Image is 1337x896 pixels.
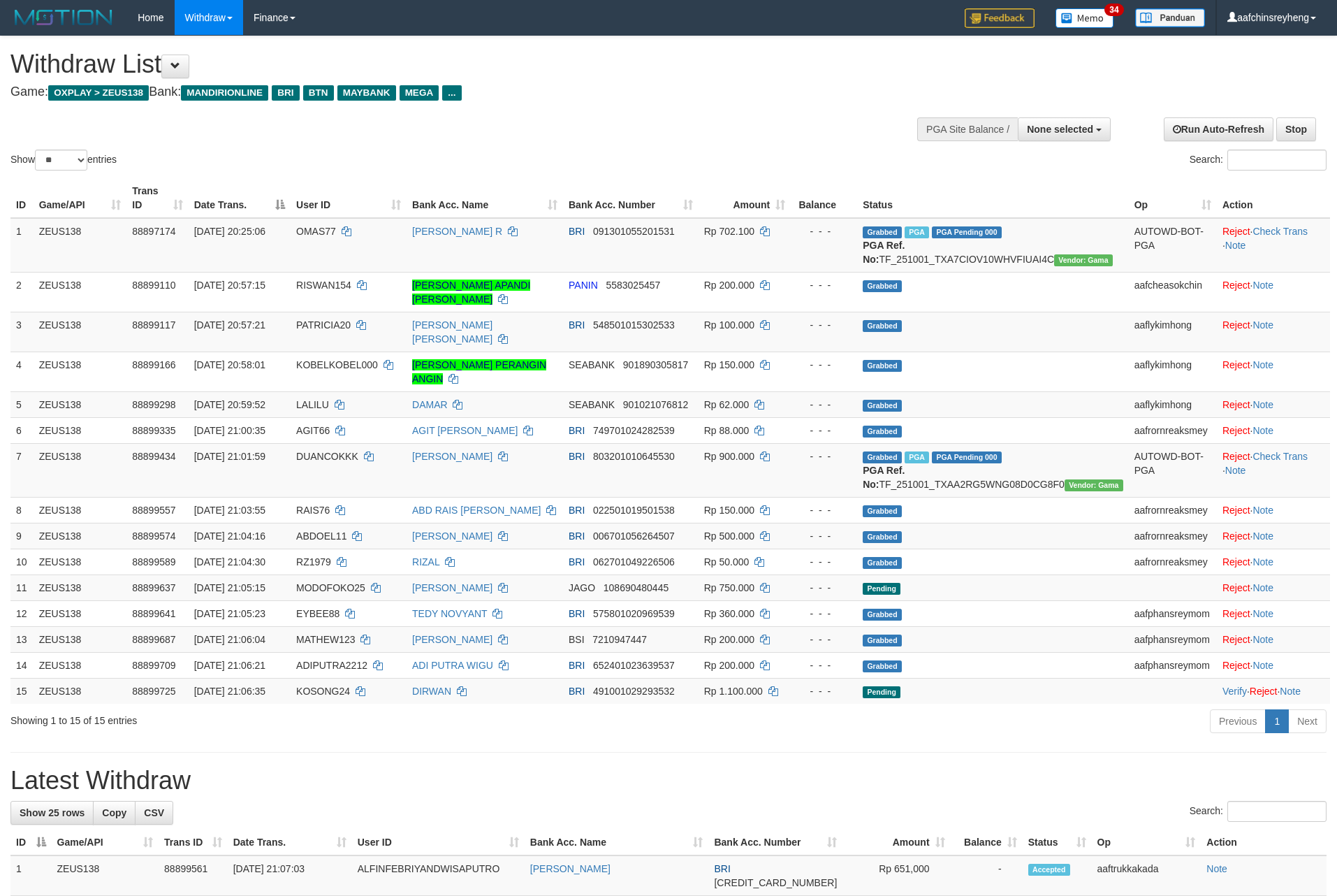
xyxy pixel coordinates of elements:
[1252,280,1273,291] a: Note
[412,686,451,697] a: DIRWAN
[569,451,585,462] span: BRI
[1252,556,1273,568] a: Note
[1225,240,1246,251] a: Note
[296,608,339,619] span: EYBEE88
[132,634,175,645] span: 88899687
[704,530,754,542] span: Rp 500.000
[194,660,265,671] span: [DATE] 21:06:21
[796,503,852,517] div: - - -
[1222,530,1250,542] a: Reject
[563,178,699,218] th: Bank Acc. Number: activate to sort column ascending
[1222,425,1250,436] a: Reject
[400,85,439,101] span: MEGA
[569,319,585,331] span: BRI
[569,556,585,568] span: BRI
[1222,280,1250,291] a: Reject
[291,178,407,218] th: User ID: activate to sort column ascending
[412,505,541,516] a: ABD RAIS [PERSON_NAME]
[296,425,330,436] span: AGIT66
[34,600,127,626] td: ZEUS138
[34,391,127,417] td: ZEUS138
[34,626,127,652] td: ZEUS138
[1217,600,1330,626] td: ·
[194,608,265,619] span: [DATE] 21:05:23
[126,178,188,218] th: Trans ID: activate to sort column ascending
[132,556,175,568] span: 88899589
[352,830,525,855] th: User ID: activate to sort column ascending
[1217,272,1330,312] td: ·
[407,178,563,218] th: Bank Acc. Name: activate to sort column ascending
[10,417,34,443] td: 6
[1276,117,1316,141] a: Stop
[863,360,902,372] span: Grabbed
[1252,359,1273,370] a: Note
[1129,272,1217,312] td: aafcheasokchin
[10,830,52,855] th: ID: activate to sort column descending
[194,634,265,645] span: [DATE] 21:06:04
[1054,254,1113,266] span: Vendor URL: https://trx31.1velocity.biz
[10,218,34,273] td: 1
[863,609,902,621] span: Grabbed
[592,634,647,645] span: Copy 7210947447 to clipboard
[412,582,492,593] a: [PERSON_NAME]
[102,807,126,818] span: Copy
[1104,3,1123,16] span: 34
[1217,575,1330,600] td: ·
[1065,479,1123,491] span: Vendor URL: https://trx31.1velocity.biz
[704,359,754,370] span: Rp 150.000
[1252,505,1273,516] a: Note
[1023,830,1092,855] th: Status: activate to sort column ascending
[863,635,902,646] span: Grabbed
[34,678,127,704] td: ZEUS138
[1222,660,1250,671] a: Reject
[1225,465,1246,476] a: Note
[1217,523,1330,549] td: ·
[132,505,175,516] span: 88899557
[699,178,791,218] th: Amount: activate to sort column ascending
[132,226,175,237] span: 88897174
[1250,686,1278,697] a: Reject
[34,352,127,391] td: ZEUS138
[303,85,334,101] span: BTN
[296,686,350,697] span: KOSONG24
[34,443,127,497] td: ZEUS138
[194,451,265,462] span: [DATE] 21:01:59
[905,226,929,238] span: Marked by aafanarl
[525,830,709,855] th: Bank Acc. Name: activate to sort column ascending
[132,425,175,436] span: 88899335
[1129,443,1217,497] td: AUTOWD-BOT-PGA
[796,607,852,621] div: - - -
[606,280,660,291] span: Copy 5583025457 to clipboard
[1252,399,1273,410] a: Note
[1135,8,1205,27] img: panduan.png
[159,830,228,855] th: Trans ID: activate to sort column ascending
[863,660,902,672] span: Grabbed
[412,280,530,305] a: [PERSON_NAME] APANDI [PERSON_NAME]
[412,634,492,645] a: [PERSON_NAME]
[1252,451,1308,462] a: Check Trans
[10,443,34,497] td: 7
[530,863,611,874] a: [PERSON_NAME]
[863,240,905,265] b: PGA Ref. No:
[1222,634,1250,645] a: Reject
[863,557,902,569] span: Grabbed
[194,425,265,436] span: [DATE] 21:00:35
[194,556,265,568] span: [DATE] 21:04:30
[604,582,668,593] span: Copy 108690480445 to clipboard
[569,505,585,516] span: BRI
[194,280,265,291] span: [DATE] 20:57:15
[194,505,265,516] span: [DATE] 21:03:55
[10,600,34,626] td: 12
[181,85,268,101] span: MANDIRIONLINE
[905,451,929,463] span: Marked by aaftrukkakada
[951,830,1023,855] th: Balance: activate to sort column ascending
[1055,8,1114,28] img: Button%20Memo.svg
[1252,582,1273,593] a: Note
[10,652,34,678] td: 14
[1252,634,1273,645] a: Note
[1222,319,1250,331] a: Reject
[296,280,351,291] span: RISWAN154
[189,178,291,218] th: Date Trans.: activate to sort column descending
[132,686,175,697] span: 88899725
[132,359,175,370] span: 88899166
